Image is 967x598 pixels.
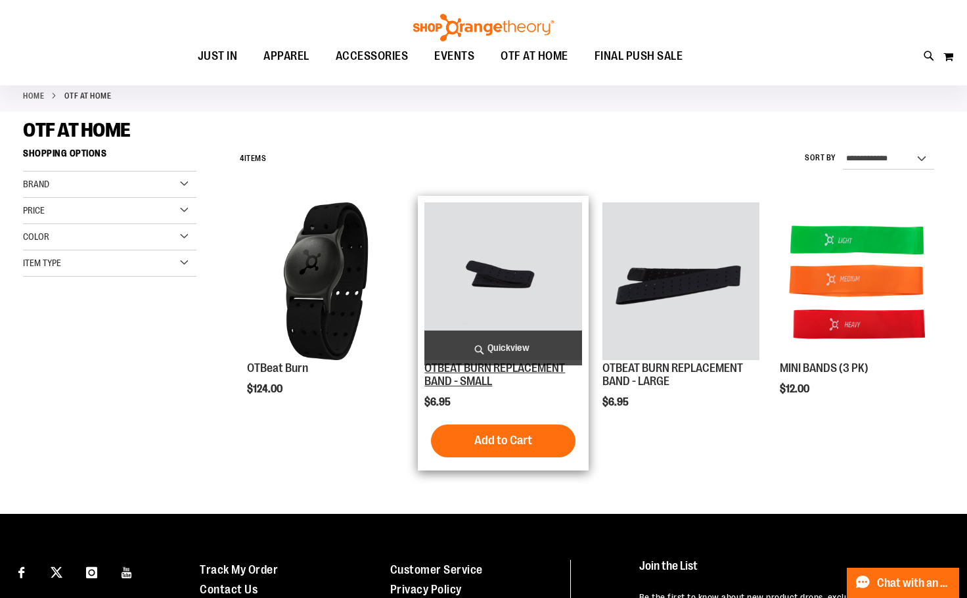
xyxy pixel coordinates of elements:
[602,202,760,360] img: OTBEAT BURN REPLACEMENT BAND - LARGE
[23,119,131,141] span: OTF AT HOME
[424,202,582,360] img: OTBEAT BURN REPLACEMENT BAND - SMALL
[64,90,112,102] strong: OTF AT HOME
[780,202,937,360] img: MINI BANDS (3 PK)
[595,41,683,71] span: FINAL PUSH SALE
[51,566,62,578] img: Twitter
[247,202,405,360] img: Main view of OTBeat Burn 6.0-C
[250,41,323,72] a: APPAREL
[390,563,483,576] a: Customer Service
[877,577,951,589] span: Chat with an Expert
[23,179,49,189] span: Brand
[596,196,767,441] div: product
[602,202,760,362] a: OTBEAT BURN REPLACEMENT BAND - LARGE
[240,154,244,163] span: 4
[247,361,308,375] a: OTBeat Burn
[780,202,937,362] a: MINI BANDS (3 PK)
[602,396,631,408] span: $6.95
[23,90,44,102] a: Home
[247,383,284,395] span: $124.00
[240,196,411,428] div: product
[424,361,565,388] a: OTBEAT BURN REPLACEMENT BAND - SMALL
[390,583,462,596] a: Privacy Policy
[418,196,589,470] div: product
[773,196,944,428] div: product
[240,149,266,169] h2: Items
[581,41,696,72] a: FINAL PUSH SALE
[336,41,409,71] span: ACCESSORIES
[45,560,68,583] a: Visit our X page
[198,41,238,71] span: JUST IN
[780,383,811,395] span: $12.00
[424,331,582,365] a: Quickview
[116,560,139,583] a: Visit our Youtube page
[639,560,942,584] h4: Join the List
[805,152,836,164] label: Sort By
[474,433,532,448] span: Add to Cart
[424,396,453,408] span: $6.95
[23,205,45,216] span: Price
[847,568,960,598] button: Chat with an Expert
[421,41,487,72] a: EVENTS
[431,425,575,457] button: Add to Cart
[411,14,556,41] img: Shop Orangetheory
[602,361,743,388] a: OTBEAT BURN REPLACEMENT BAND - LARGE
[23,258,61,268] span: Item Type
[80,560,103,583] a: Visit our Instagram page
[185,41,251,72] a: JUST IN
[323,41,422,72] a: ACCESSORIES
[501,41,568,71] span: OTF AT HOME
[780,361,868,375] a: MINI BANDS (3 PK)
[10,560,33,583] a: Visit our Facebook page
[200,563,278,576] a: Track My Order
[487,41,581,71] a: OTF AT HOME
[434,41,474,71] span: EVENTS
[200,583,258,596] a: Contact Us
[23,142,196,172] strong: Shopping Options
[263,41,309,71] span: APPAREL
[424,202,582,362] a: OTBEAT BURN REPLACEMENT BAND - SMALL
[247,202,405,362] a: Main view of OTBeat Burn 6.0-C
[23,231,49,242] span: Color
